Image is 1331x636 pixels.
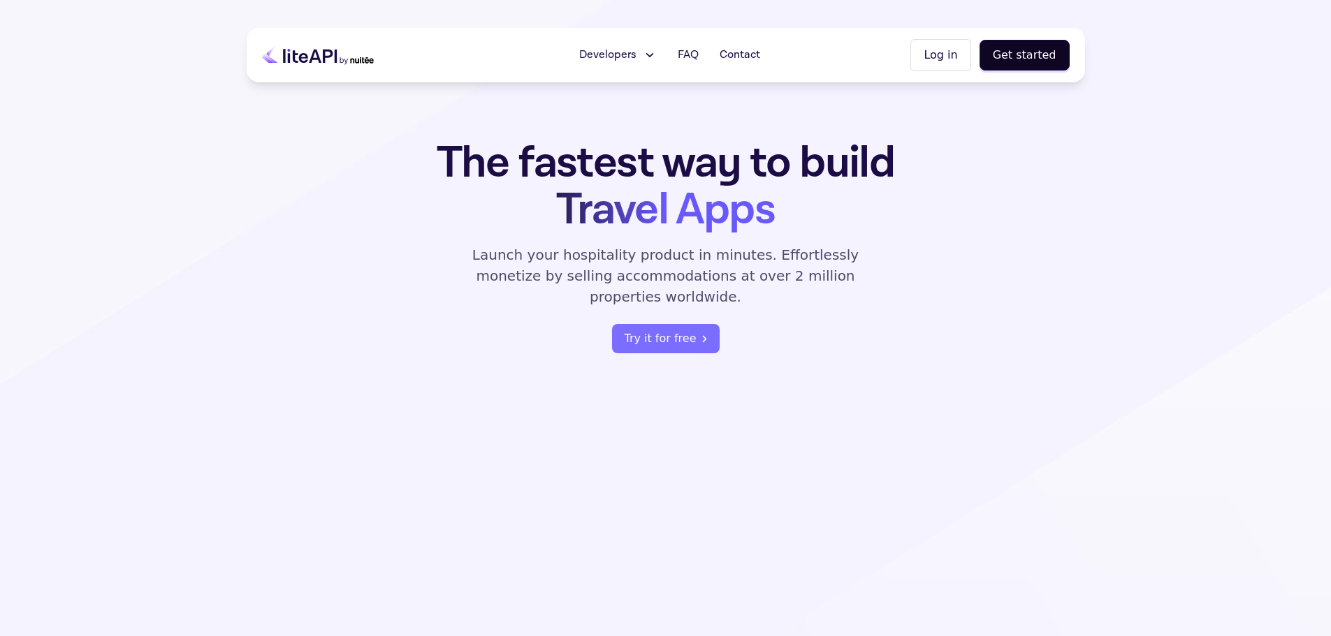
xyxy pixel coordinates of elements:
[612,324,720,353] button: Try it for free
[711,41,769,69] a: Contact
[678,47,699,64] span: FAQ
[980,40,1070,71] button: Get started
[556,181,775,239] span: Travel Apps
[456,244,875,307] p: Launch your hospitality product in minutes. Effortlessly monetize by selling accommodations at ov...
[910,39,970,71] button: Log in
[393,140,939,233] h1: The fastest way to build
[579,47,637,64] span: Developers
[612,324,720,353] a: register
[720,47,760,64] span: Contact
[571,41,665,69] button: Developers
[669,41,707,69] a: FAQ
